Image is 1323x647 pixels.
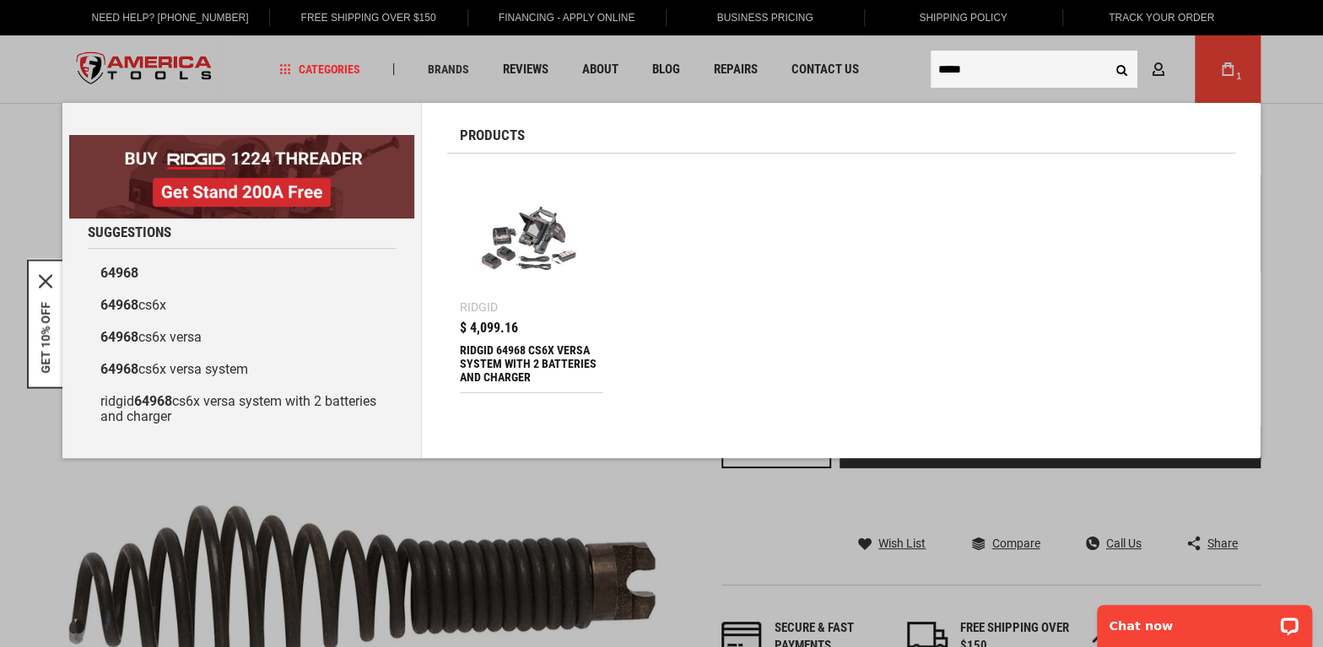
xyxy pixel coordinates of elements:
div: Ridgid [460,301,498,313]
span: Categories [279,63,360,75]
b: 64968 [100,329,138,345]
button: Search [1105,53,1137,85]
b: 64968 [134,393,172,409]
div: RIDGID 64968 CS6X VERSA SYSTEM WITH 2 BATTERIES AND CHARGER [460,343,602,384]
svg: close icon [39,274,52,288]
a: Categories [272,58,368,81]
a: 64968 [88,257,396,289]
a: Brands [420,58,477,81]
b: 64968 [100,297,138,313]
span: Products [460,128,525,143]
b: 64968 [100,361,138,377]
span: Brands [428,63,469,75]
b: 64968 [100,265,138,281]
iframe: LiveChat chat widget [1086,594,1323,647]
button: GET 10% OFF [39,301,52,373]
a: ridgid64968cs6x versa system with 2 batteries and charger [88,386,396,433]
img: RIDGID 64968 CS6X VERSA SYSTEM WITH 2 BATTERIES AND CHARGER [468,175,594,300]
a: BOGO: Buy RIDGID® 1224 Threader, Get Stand 200A Free! [69,135,414,148]
span: $ 4,099.16 [460,321,518,335]
a: 64968cs6x versa [88,321,396,353]
a: 64968cs6x [88,289,396,321]
button: Close [39,274,52,288]
a: 64968cs6x versa system [88,353,396,386]
a: RIDGID 64968 CS6X VERSA SYSTEM WITH 2 BATTERIES AND CHARGER Ridgid $ 4,099.16 RIDGID 64968 CS6X V... [460,166,602,392]
span: Suggestions [88,225,171,240]
img: BOGO: Buy RIDGID® 1224 Threader, Get Stand 200A Free! [69,135,414,218]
